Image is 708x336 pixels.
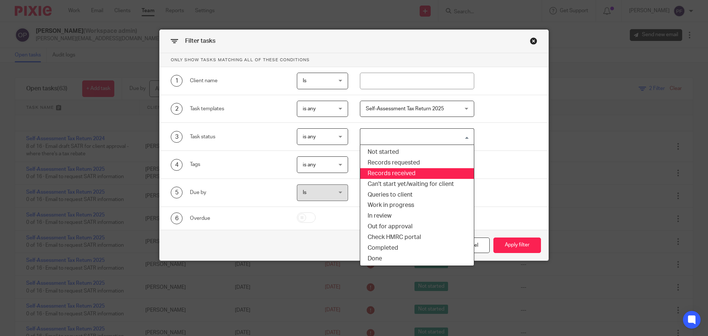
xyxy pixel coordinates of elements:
li: Can't start yet/waiting for client [360,179,474,190]
span: is any [303,134,316,139]
li: Out for approval [360,221,474,232]
div: Tags [190,161,285,168]
li: In review [360,211,474,221]
div: Task templates [190,105,285,112]
span: Is [303,78,306,83]
input: Search for option [361,130,470,143]
li: Records requested [360,157,474,168]
li: Queries to client [360,190,474,200]
span: is any [303,162,316,167]
span: is any [303,106,316,111]
span: Self-Assessment Tax Return 2025 [366,106,444,111]
li: Not started [360,147,474,157]
div: 3 [171,131,183,143]
li: Check HMRC portal [360,232,474,243]
li: Records received [360,168,474,179]
li: Work in progress [360,200,474,211]
span: Filter tasks [185,38,215,44]
li: Done [360,253,474,264]
button: Apply filter [493,238,541,253]
div: Overdue [190,215,285,222]
div: Task status [190,133,285,141]
div: Client name [190,77,285,84]
div: 2 [171,103,183,115]
span: Is [303,190,306,195]
div: Due by [190,189,285,196]
div: 1 [171,75,183,87]
div: Close this dialog window [530,37,537,45]
div: Search for option [360,128,475,145]
li: Completed [360,243,474,253]
div: 4 [171,159,183,171]
div: 5 [171,187,183,198]
p: Only show tasks matching all of these conditions [160,53,548,67]
div: 6 [171,212,183,224]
